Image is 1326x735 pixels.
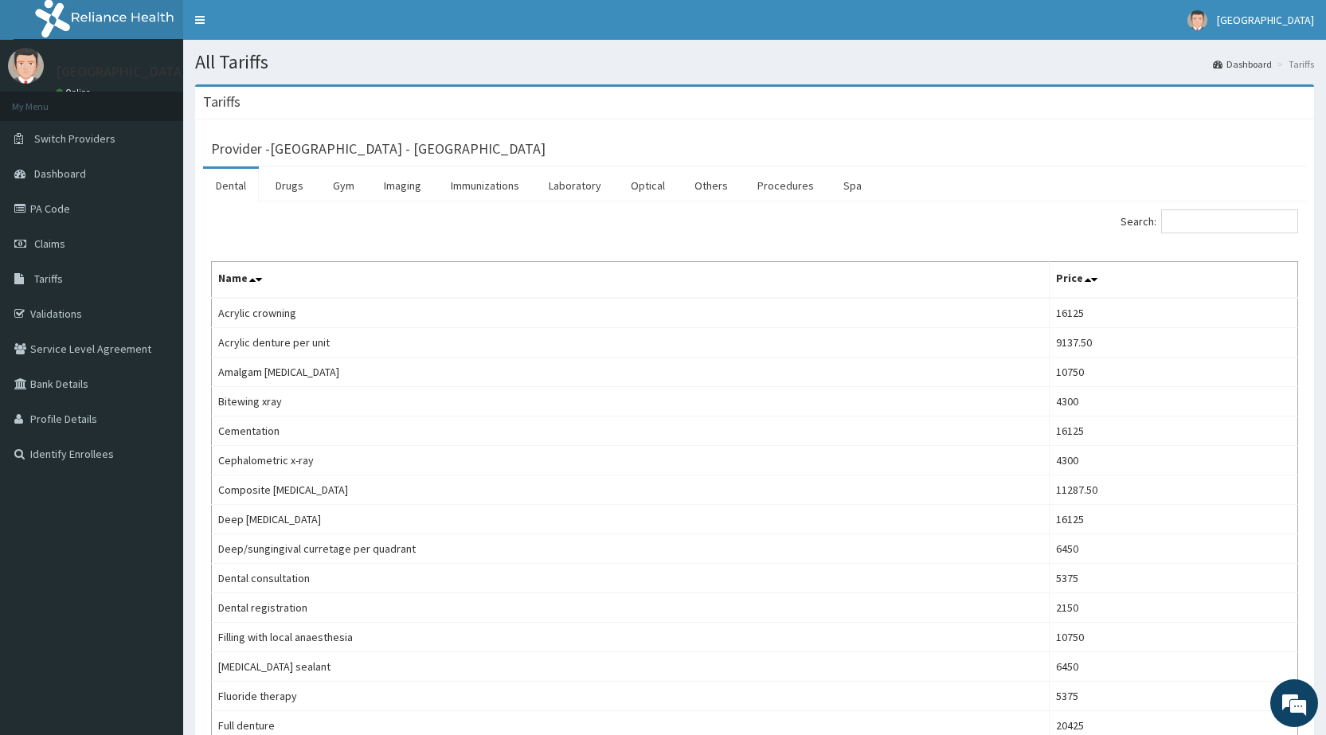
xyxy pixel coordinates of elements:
[1161,209,1298,233] input: Search:
[1049,387,1297,416] td: 4300
[1049,298,1297,328] td: 16125
[203,169,259,202] a: Dental
[1187,10,1207,30] img: User Image
[1217,13,1314,27] span: [GEOGRAPHIC_DATA]
[56,65,187,79] p: [GEOGRAPHIC_DATA]
[212,387,1050,416] td: Bitewing xray
[1213,57,1272,71] a: Dashboard
[212,682,1050,711] td: Fluoride therapy
[1049,682,1297,711] td: 5375
[212,652,1050,682] td: [MEDICAL_DATA] sealant
[34,166,86,181] span: Dashboard
[1049,358,1297,387] td: 10750
[1121,209,1298,233] label: Search:
[203,95,241,109] h3: Tariffs
[195,52,1314,72] h1: All Tariffs
[212,298,1050,328] td: Acrylic crowning
[212,446,1050,475] td: Cephalometric x-ray
[212,505,1050,534] td: Deep [MEDICAL_DATA]
[1049,446,1297,475] td: 4300
[1049,262,1297,299] th: Price
[212,416,1050,446] td: Cementation
[212,328,1050,358] td: Acrylic denture per unit
[8,48,44,84] img: User Image
[212,593,1050,623] td: Dental registration
[1273,57,1314,71] li: Tariffs
[536,169,614,202] a: Laboratory
[1049,505,1297,534] td: 16125
[682,169,741,202] a: Others
[34,131,115,146] span: Switch Providers
[263,169,316,202] a: Drugs
[618,169,678,202] a: Optical
[1049,475,1297,505] td: 11287.50
[212,623,1050,652] td: Filling with local anaesthesia
[371,169,434,202] a: Imaging
[212,534,1050,564] td: Deep/sungingival curretage per quadrant
[34,237,65,251] span: Claims
[212,564,1050,593] td: Dental consultation
[212,262,1050,299] th: Name
[831,169,874,202] a: Spa
[320,169,367,202] a: Gym
[211,142,546,156] h3: Provider - [GEOGRAPHIC_DATA] - [GEOGRAPHIC_DATA]
[34,272,63,286] span: Tariffs
[1049,593,1297,623] td: 2150
[1049,328,1297,358] td: 9137.50
[745,169,827,202] a: Procedures
[1049,416,1297,446] td: 16125
[212,475,1050,505] td: Composite [MEDICAL_DATA]
[56,87,94,98] a: Online
[212,358,1050,387] td: Amalgam [MEDICAL_DATA]
[1049,623,1297,652] td: 10750
[1049,652,1297,682] td: 6450
[1049,534,1297,564] td: 6450
[1049,564,1297,593] td: 5375
[438,169,532,202] a: Immunizations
